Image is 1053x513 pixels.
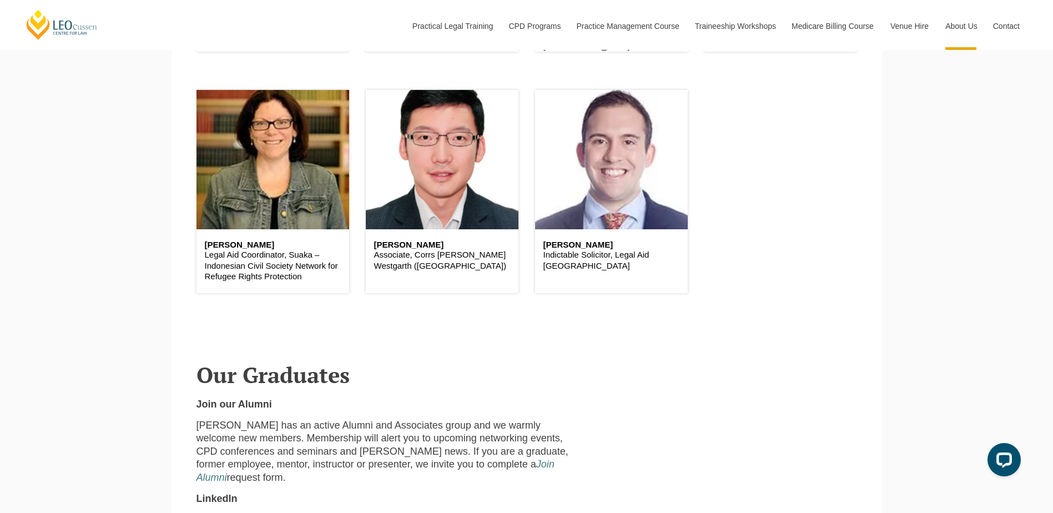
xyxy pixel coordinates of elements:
[882,2,937,50] a: Venue Hire
[197,493,238,504] strong: LinkedIn
[985,2,1028,50] a: Contact
[543,240,679,250] h6: [PERSON_NAME]
[197,419,575,484] p: [PERSON_NAME] has an active Alumni and Associates group and we warmly welcome new members. Member...
[543,249,679,271] p: Indictable Solicitor, Legal Aid [GEOGRAPHIC_DATA]
[197,363,857,387] h2: Our Graduates
[937,2,985,50] a: About Us
[783,2,882,50] a: Medicare Billing Course
[205,240,341,250] h6: [PERSON_NAME]
[374,240,510,250] h6: [PERSON_NAME]
[500,2,568,50] a: CPD Programs
[404,2,501,50] a: Practical Legal Training
[374,249,510,271] p: Associate, Corrs [PERSON_NAME] Westgarth ([GEOGRAPHIC_DATA])
[687,2,783,50] a: Traineeship Workshops
[25,9,99,41] a: [PERSON_NAME] Centre for Law
[205,249,341,282] p: Legal Aid Coordinator, Suaka – Indonesian Civil Society Network for Refugee Rights Protection
[979,439,1025,485] iframe: LiveChat chat widget
[197,399,272,410] strong: Join our Alumni
[568,2,687,50] a: Practice Management Course
[197,459,555,482] a: Join Alumni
